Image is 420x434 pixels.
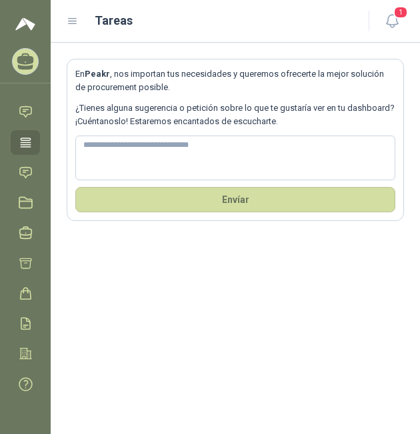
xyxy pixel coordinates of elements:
p: En , nos importan tus necesidades y queremos ofrecerte la mejor solución de procurement posible. [75,67,395,95]
p: ¿Tienes alguna sugerencia o petición sobre lo que te gustaría ver en tu dashboard? ¡Cuéntanoslo! ... [75,101,395,129]
h1: Tareas [95,11,133,30]
span: 1 [393,6,408,19]
button: Envíar [75,187,395,212]
b: Peakr [85,69,110,79]
img: Logo peakr [15,16,35,32]
button: 1 [380,9,404,33]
